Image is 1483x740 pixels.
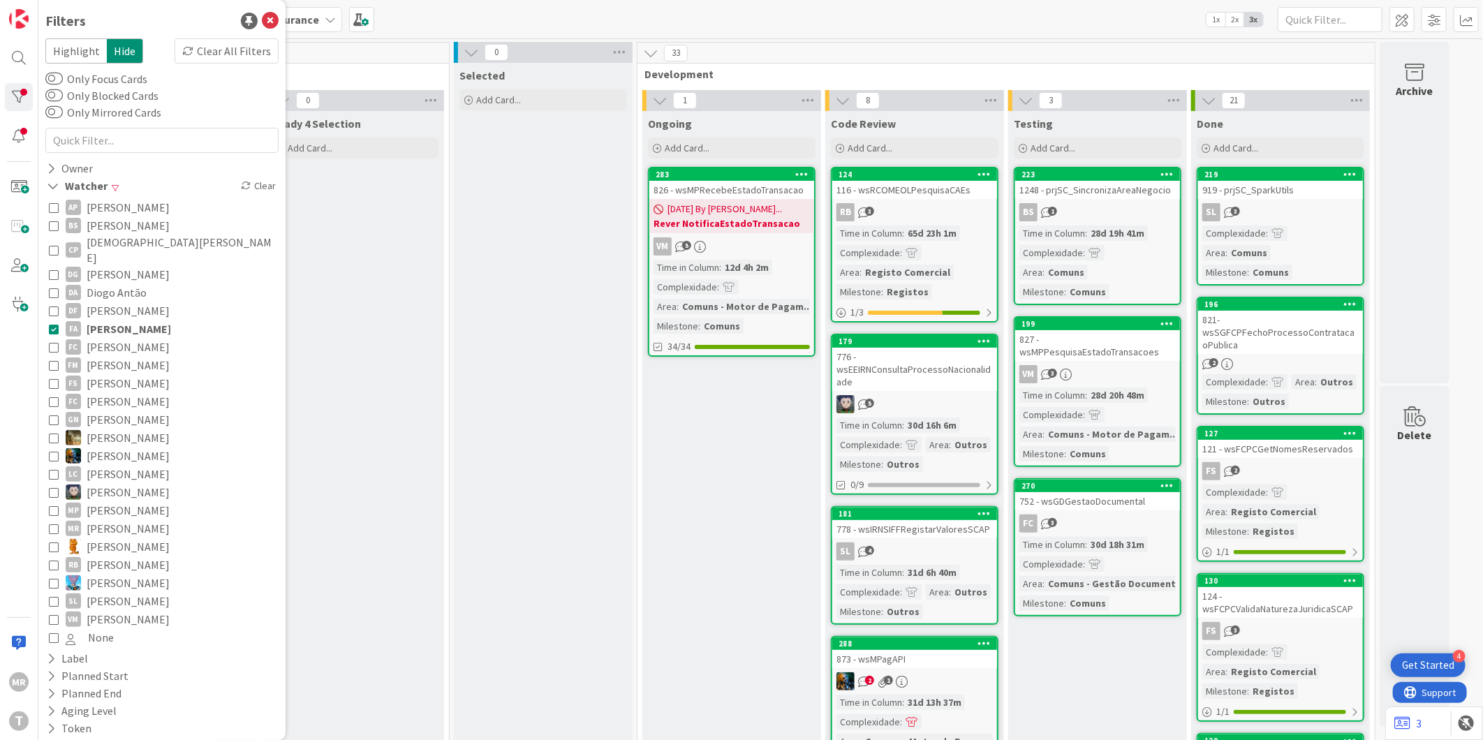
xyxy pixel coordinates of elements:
div: Milestone [1019,446,1064,461]
div: VM [654,237,672,256]
div: MP [66,503,81,518]
a: 181778 - wsIRNSIFFRegistarValoresSCAPSLTime in Column:31d 6h 40mComplexidade:Area:OutrosMilestone... [831,506,998,625]
span: : [902,417,904,433]
a: 196821- wsSGFCPFechoProcessoContratacaoPublicaComplexidade:Area:OutrosMilestone:Outros [1197,297,1364,415]
div: Milestone [1202,265,1247,280]
div: 821- wsSGFCPFechoProcessoContratacaoPublica [1198,311,1363,354]
span: [DEMOGRAPHIC_DATA][PERSON_NAME] [87,235,275,265]
span: 1 / 1 [1216,545,1230,559]
div: 130 [1204,576,1363,586]
img: JC [66,448,81,464]
a: 199827 - wsMPPesquisaEstadoTransacoesVMTime in Column:28d 20h 48mComplexidade:Area:Comuns - Motor... [1014,316,1181,467]
img: SF [66,575,81,591]
button: JC [PERSON_NAME] [49,447,275,465]
div: LC [66,466,81,482]
div: 196 [1198,298,1363,311]
div: Area [1019,427,1042,442]
label: Only Blocked Cards [45,87,158,104]
div: Area [654,299,677,314]
span: : [1042,427,1045,442]
div: Complexidade [1019,556,1083,572]
span: : [881,604,883,619]
div: SL [1202,203,1220,221]
button: DG [PERSON_NAME] [49,265,275,283]
label: Only Focus Cards [45,71,147,87]
div: Area [1202,245,1225,260]
div: 283826 - wsMPRecebeEstadoTransacao [649,168,814,199]
div: RB [832,203,997,221]
button: SF [PERSON_NAME] [49,574,275,592]
input: Quick Filter... [45,128,279,153]
label: Only Mirrored Cards [45,104,161,121]
div: FS [1198,622,1363,640]
b: Rever NotificaEstadoTransacao [654,216,810,230]
span: Add Card... [1031,142,1075,154]
span: : [1225,664,1227,679]
span: : [717,279,719,295]
a: 219919 - prjSC_SparkUtilsSLComplexidade:Area:ComunsMilestone:Comuns [1197,167,1364,286]
button: Only Blocked Cards [45,89,63,103]
span: [PERSON_NAME] [87,198,170,216]
span: : [902,565,904,580]
div: 196 [1204,299,1363,309]
span: : [1083,407,1085,422]
span: : [1225,245,1227,260]
div: Area [1202,664,1225,679]
div: Time in Column [836,417,902,433]
div: 124 [832,168,997,181]
span: : [1266,644,1268,660]
div: Time in Column [654,260,719,275]
span: : [1266,374,1268,390]
div: 199827 - wsMPPesquisaEstadoTransacoes [1015,318,1180,361]
a: 127121 - wsFCPCGetNomesReservadosFSComplexidade:Area:Registo ComercialMilestone:Registos1/1 [1197,426,1364,562]
div: VM [1019,365,1038,383]
span: 3 [1048,518,1057,527]
div: AP [66,200,81,215]
span: Add Card... [288,142,332,154]
div: FS [1198,462,1363,480]
div: 31d 6h 40m [904,565,960,580]
button: LC [PERSON_NAME] [49,465,275,483]
div: 127 [1204,429,1363,438]
div: Outros [951,437,991,452]
div: Comuns - Motor de Pagam... [1045,427,1181,442]
div: DF [66,303,81,318]
div: 179 [839,336,997,346]
div: 1/1 [1198,543,1363,561]
div: FS [1202,622,1220,640]
button: FC [PERSON_NAME] [49,338,275,356]
button: DF [PERSON_NAME] [49,302,275,320]
span: 1 [1048,207,1057,216]
img: JC [66,430,81,445]
div: 28d 20h 48m [1087,387,1148,403]
div: Complexidade [1019,407,1083,422]
button: FA [PERSON_NAME] [49,320,275,338]
span: [PERSON_NAME] [87,447,170,465]
div: 270752 - wsGDGestaoDocumental [1015,480,1180,510]
div: Comuns [1249,265,1292,280]
span: : [698,318,700,334]
div: LS [832,395,997,413]
div: Area [1292,374,1315,390]
div: 776 - wsEEIRNConsultaProcessoNacionalidade [832,348,997,391]
input: Quick Filter... [1278,7,1382,32]
div: 181 [839,509,997,519]
span: : [1225,504,1227,519]
div: JC [832,672,997,690]
span: [PERSON_NAME] [87,556,170,574]
span: : [949,584,951,600]
div: 199 [1021,319,1180,329]
div: VM [1015,365,1180,383]
span: : [1042,576,1045,591]
span: Add Card... [665,142,709,154]
div: 28d 19h 41m [1087,225,1148,241]
div: Outros [883,604,923,619]
div: Area [926,584,949,600]
a: 283826 - wsMPRecebeEstadoTransacao[DATE] By [PERSON_NAME]...Rever NotificaEstadoTransacaoVMTime i... [648,167,816,357]
div: 4 [1453,650,1466,663]
span: Add Card... [848,142,892,154]
span: : [1247,394,1249,409]
div: 223 [1021,170,1180,179]
img: LS [836,395,855,413]
div: 30d 18h 31m [1087,537,1148,552]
